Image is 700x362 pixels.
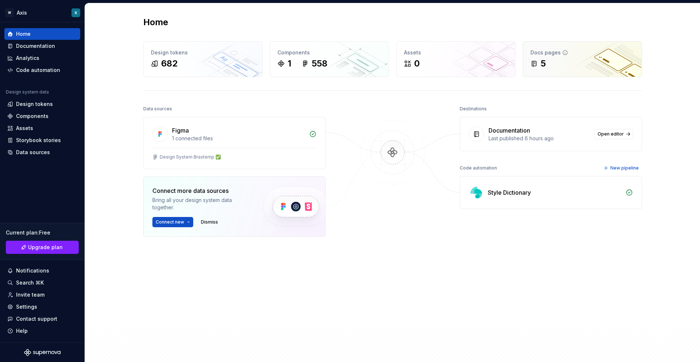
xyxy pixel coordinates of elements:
[277,49,381,56] div: Components
[152,197,251,211] div: Bring all your design system data together.
[270,41,389,77] a: Components1558
[312,58,327,69] div: 558
[201,219,218,225] span: Dismiss
[4,146,80,158] a: Data sources
[598,131,624,137] span: Open editor
[172,126,189,135] div: Figma
[489,126,530,135] div: Documentation
[143,117,326,169] a: Figma1 connected filesDesign System Brastemp ✅
[16,54,39,62] div: Analytics
[4,313,80,325] button: Contact support
[4,277,80,289] button: Search ⌘K
[4,289,80,301] a: Invite team
[4,40,80,52] a: Documentation
[523,41,642,77] a: Docs pages5
[161,58,178,69] div: 682
[4,301,80,313] a: Settings
[16,315,57,323] div: Contact support
[16,42,55,50] div: Documentation
[143,104,172,114] div: Data sources
[601,163,642,173] button: New pipeline
[75,10,77,16] div: K
[4,265,80,277] button: Notifications
[541,58,546,69] div: 5
[4,110,80,122] a: Components
[16,100,53,108] div: Design tokens
[156,219,184,225] span: Connect new
[17,9,27,16] div: Axis
[489,135,590,142] div: Last published 6 hours ago
[16,137,61,144] div: Storybook stories
[1,5,83,20] button: WAxisK
[24,349,61,356] svg: Supernova Logo
[460,163,497,173] div: Code automation
[6,89,49,95] div: Design system data
[16,327,28,335] div: Help
[143,16,168,28] h2: Home
[4,28,80,40] a: Home
[16,291,44,298] div: Invite team
[16,267,49,274] div: Notifications
[530,49,634,56] div: Docs pages
[16,66,60,74] div: Code automation
[404,49,508,56] div: Assets
[6,229,79,236] div: Current plan : Free
[28,244,63,251] span: Upgrade plan
[198,217,221,227] button: Dismiss
[4,122,80,134] a: Assets
[4,52,80,64] a: Analytics
[160,154,221,160] div: Design System Brastemp ﻿﻿✅
[460,104,487,114] div: Destinations
[488,188,531,197] div: Style Dictionary
[4,98,80,110] a: Design tokens
[172,135,305,142] div: 1 connected files
[16,125,33,132] div: Assets
[414,58,420,69] div: 0
[4,325,80,337] button: Help
[610,165,639,171] span: New pipeline
[4,64,80,76] a: Code automation
[16,279,44,286] div: Search ⌘K
[288,58,291,69] div: 1
[152,217,193,227] button: Connect new
[16,30,31,38] div: Home
[16,113,48,120] div: Components
[152,186,251,195] div: Connect more data sources
[396,41,516,77] a: Assets0
[151,49,255,56] div: Design tokens
[5,8,14,17] div: W
[6,241,79,254] a: Upgrade plan
[16,303,37,310] div: Settings
[143,41,262,77] a: Design tokens682
[16,149,50,156] div: Data sources
[594,129,633,139] a: Open editor
[4,134,80,146] a: Storybook stories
